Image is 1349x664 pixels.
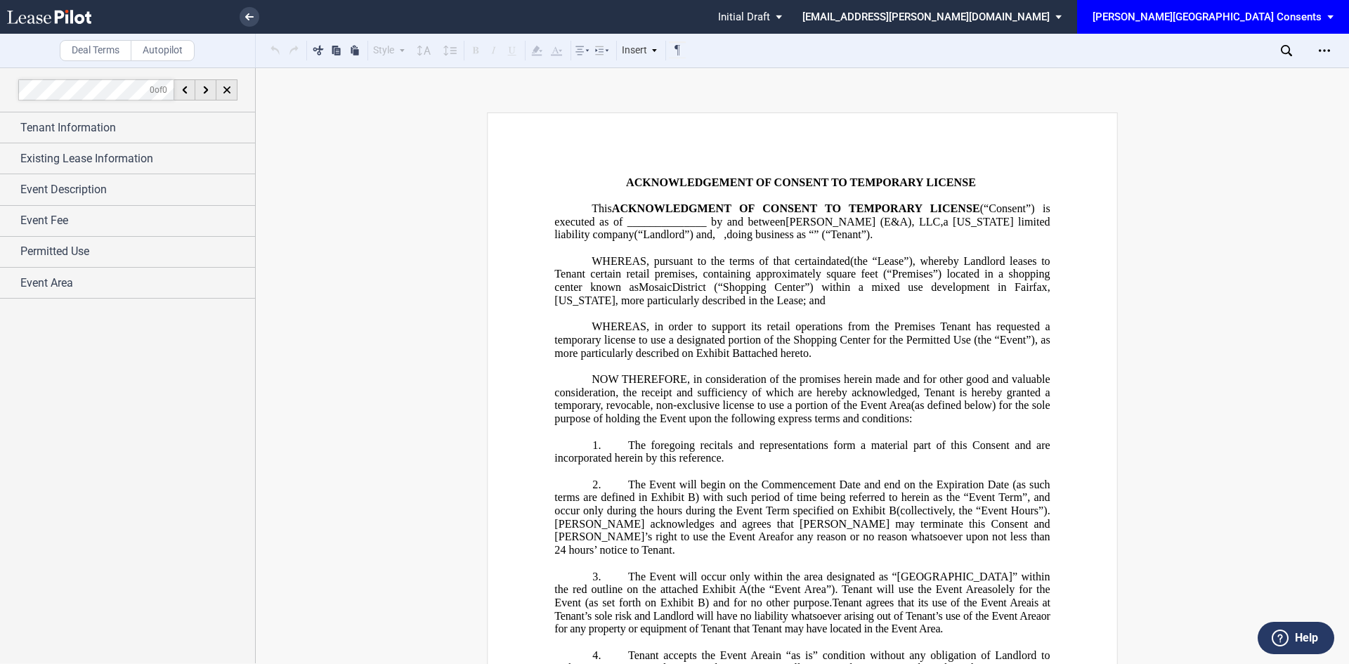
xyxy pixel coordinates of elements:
[739,583,748,596] a: A
[814,228,826,241] span: ” (
[620,41,660,60] div: Insert
[688,491,696,504] a: B
[850,254,913,267] span: (the “Lease”)
[786,215,940,228] span: [PERSON_NAME] (E&A), LLC
[150,84,155,94] span: 0
[1258,622,1334,654] button: Help
[554,504,1053,543] span: (collectively, the “Event Hours”). [PERSON_NAME] acknowledges and agrees that [PERSON_NAME] may t...
[346,41,363,58] button: Paste
[554,438,1053,464] span: The foregoing recitals and representations form a material part of this Consent and are incorpora...
[1048,281,1050,294] span: ,
[131,40,195,61] label: Autopilot
[20,119,116,136] span: Tenant Information
[554,399,1053,424] span: (as defined below) for the sole purpose of holding the Event upon the following express terms and...
[150,84,167,94] span: of
[835,583,987,596] span: . Tenant will use the Event Area
[826,228,873,241] span: “Tenant”).
[554,254,1053,280] span: , whereby Landlord leases to Tenant certain retail premises, containing approximately
[732,346,740,359] a: B
[672,281,1006,294] span: District (“Shopping Center”) within a mixed use development in
[592,570,601,582] span: 3.
[60,40,131,61] label: Deal Terms
[615,294,826,307] span: , more particularly described in the Lease; and
[20,243,89,260] span: Permitted Use
[698,597,705,609] a: B
[554,583,1053,608] span: solely for the Event (as set forth on Exhibit
[826,583,835,596] span: ”)
[20,275,73,292] span: Event Area
[554,609,1053,634] span: or for any property or equipment of Tenant that Tenant may have located in the Event Area
[748,583,826,596] span: (the “Event Area
[718,11,770,23] span: Initial Draft
[310,41,327,58] button: Cut
[634,228,712,241] span: (“Landlord”) and
[554,373,1053,412] span: NOW THEREFORE, in consideration of the promises herein made and for other good and valuable consi...
[953,215,1013,228] span: [US_STATE]
[592,202,612,215] span: This
[20,181,107,198] span: Event Description
[328,41,345,58] button: Copy
[943,215,948,228] span: a
[554,320,1053,359] span: WHEREAS, in order to support its retail operations from the Premises Tenant has requested a tempo...
[832,597,1031,609] span: Tenant agrees that its use of the Event Area
[669,41,686,58] button: Toggle Control Characters
[592,254,826,267] span: WHEREAS, pursuant to the terms of that certain
[162,84,167,94] span: 0
[592,438,601,451] span: 1.
[639,281,672,294] span: Mosaic
[612,202,980,215] span: ACKNOWLEDGMENT OF CONSENT TO TEMPORARY LICENSE
[628,649,773,661] span: Tenant accepts the Event Area
[705,597,833,609] span: ) and for no other purpose.
[740,346,812,359] span: attached hereto.
[568,544,674,556] span: hours’ notice to Tenant.
[592,478,601,490] span: 2.
[1015,281,1048,294] span: Fairfax
[20,212,68,229] span: Event Fee
[1295,629,1318,647] label: Help
[554,202,1053,228] span: (“Consent”) is executed as of ______________ by and between
[940,215,943,228] span: ,
[554,294,615,307] span: [US_STATE]
[889,504,897,517] a: B
[554,215,1053,240] span: limited liability company
[554,478,1053,503] span: The Event will begin on the Commencement Date and end on the Expiration Date (as such terms are d...
[1313,39,1336,62] div: Open Lease options menu
[940,623,943,635] span: .
[20,150,153,167] span: Existing Lease Information
[724,228,726,241] span: ,
[726,228,814,241] span: doing business as “
[554,491,1053,516] span: ) with such period of time being referred to herein as the “Event Term”, and occur only during th...
[1093,11,1322,23] div: [PERSON_NAME][GEOGRAPHIC_DATA] Consents
[554,597,1053,622] span: is at Tenant’s sole risk and Landlord will have no liability whatsoever arising out of Tenant’s u...
[554,268,1053,293] span: square feet (“Premises”) located in a shopping center known as
[592,649,601,661] span: 4.
[826,254,850,267] span: dated
[712,228,715,241] span: ,
[554,570,1053,595] span: The Event will occur only within the area designated as “[GEOGRAPHIC_DATA]” within the red outlin...
[554,530,1053,556] span: for any reason or no reason whatsoever upon not less than 24
[626,176,976,188] span: ACKNOWLEDGEMENT OF CONSENT TO TEMPORARY LICENSE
